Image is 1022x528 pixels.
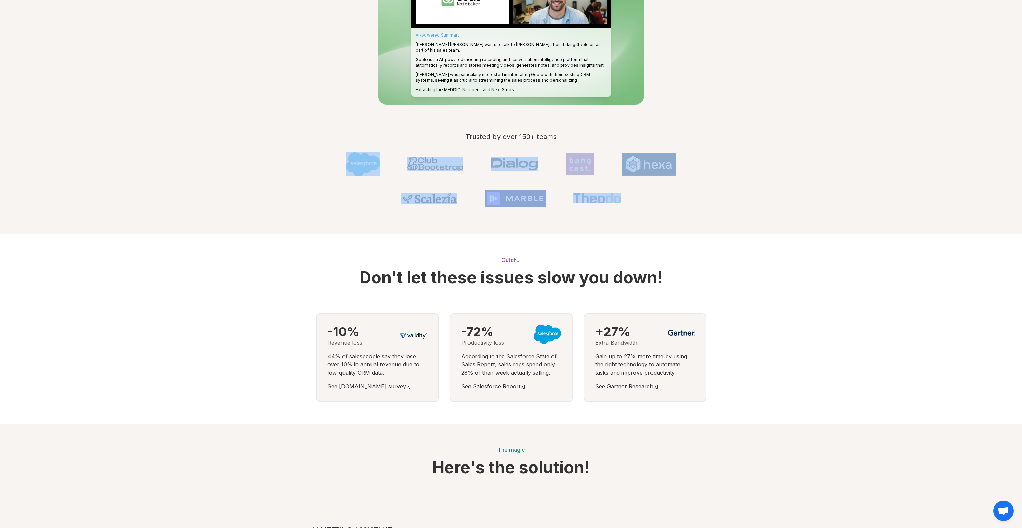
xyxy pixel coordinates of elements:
div: +27% [595,325,668,338]
img: Swan [491,157,538,171]
div: Goelo is an AI-powered meeting recording and conversation intelligence platform that automaticall... [416,57,607,68]
div: [PERSON_NAME] was particularly interested in integrating Goelo with their existing CRM systems, s... [416,72,607,83]
img: Hexa [622,153,676,176]
a: See Salesforce Report [461,383,526,390]
h2: Don't let these issues slow you down! [312,264,711,291]
img: Scalezia [401,193,457,204]
h2: Here's the solution! [312,454,711,481]
img: Logo Salesforce [534,325,561,344]
div: 44% of salespeople say they lose over 10% in annual revenue due to low-quality CRM data. [327,352,427,377]
a: See [DOMAIN_NAME] survey [327,383,411,390]
div: -10% [327,325,400,338]
img: Theodo [573,193,621,203]
div: -72% [461,325,534,338]
img: Bangcast [566,153,594,176]
div: According to the Salesforce State of Sales Report, sales reps spend only 28% of their week actual... [461,352,561,377]
span: Outch... [501,251,521,269]
a: See Gartner Research [595,383,658,390]
div: [PERSON_NAME] [PERSON_NAME] wants to talk to [PERSON_NAME] about taking Goelo on as part of his s... [416,42,607,53]
div: Revenue loss [327,338,400,347]
div: Extra Bandwidth [595,338,668,347]
img: Logo Salesforce [400,333,427,339]
img: Logo Club Bootstrap [407,157,463,171]
div: Productivity loss [461,338,534,347]
div: Extracting the MEDDIC, Numbers, and Next Steps. [416,87,607,93]
div: Trusted by over 150+ teams [312,126,711,147]
span: The magic [498,441,525,459]
img: Marble [485,190,546,207]
a: Ouvrir le chat [993,501,1014,521]
div: Gain up to 27% more time by using the right technology to automate tasks and improve productivity. [595,352,695,377]
img: Logo Salesforce [668,325,695,340]
img: Logo Salesforce [346,152,380,176]
div: AI-powered Summary [416,32,607,38]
